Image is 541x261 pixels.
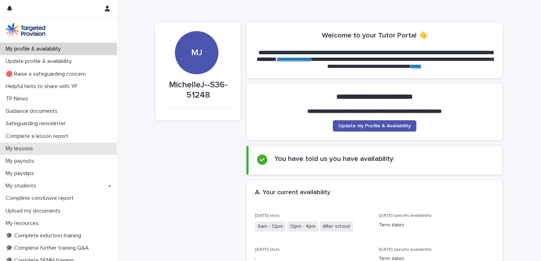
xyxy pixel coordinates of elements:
p: My profile & availability [3,46,67,52]
p: Upload my documents [3,208,66,214]
p: My students [3,182,42,189]
p: Term dates [379,221,494,229]
span: After school [320,221,353,232]
p: Update profile & availability [3,58,78,65]
span: [DATE] specific availability [379,248,432,252]
h2: A. Your current availability [255,189,330,197]
p: My payouts [3,158,40,164]
h2: Welcome to your Tutor Portal 👋 [322,31,427,40]
p: MichelleJ--S36-51248 [164,80,232,100]
p: Complete a lesson report [3,133,74,140]
span: 12pm - 4pm [287,221,318,232]
img: M5nRWzHhSzIhMunXDL62 [6,23,45,37]
p: 🎓 Complete further training Q&A [3,245,95,251]
p: 🔴 Raise a safeguarding concern [3,71,91,77]
p: Guidance documents [3,108,63,115]
p: Complete conclusive report [3,195,79,202]
span: [DATE] slots [255,214,280,218]
p: My resources [3,220,44,227]
p: My lessons [3,145,39,152]
span: [DATE] specific availability [379,214,432,218]
span: Update my Profile & Availability [338,123,411,128]
p: Helpful hints to share with YP [3,83,83,90]
p: My payslips [3,170,40,177]
p: TP News [3,95,34,102]
span: 8am - 12pm [255,221,286,232]
span: [DATE] slots [255,248,280,252]
h2: You have told us you have availability [274,155,393,163]
a: Update my Profile & Availability [333,120,416,132]
div: MJ [175,5,218,58]
p: 🎓 Complete induction training [3,232,87,239]
p: Safeguarding newsletter [3,120,72,127]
